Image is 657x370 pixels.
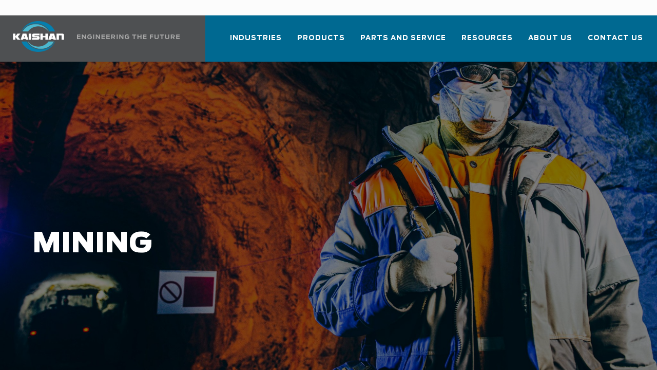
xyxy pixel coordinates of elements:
[588,32,643,44] span: Contact Us
[528,25,572,60] a: About Us
[297,32,345,44] span: Products
[588,25,643,60] a: Contact Us
[77,34,180,39] img: Engineering the future
[360,32,446,44] span: Parts and Service
[230,32,282,44] span: Industries
[360,25,446,60] a: Parts and Service
[230,25,282,60] a: Industries
[461,25,513,60] a: Resources
[32,228,524,260] h1: Mining
[297,25,345,60] a: Products
[528,32,572,44] span: About Us
[461,32,513,44] span: Resources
